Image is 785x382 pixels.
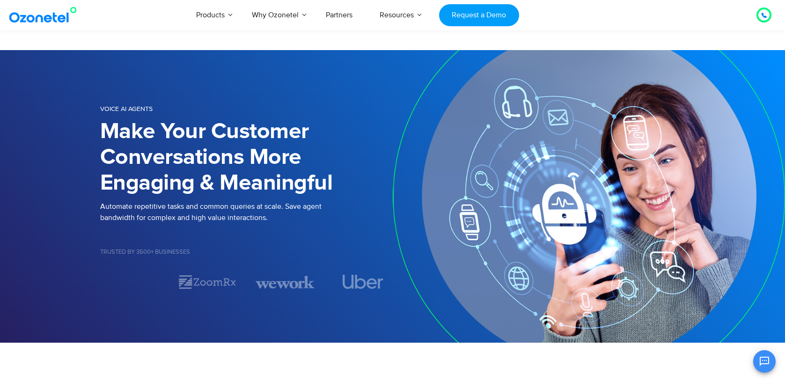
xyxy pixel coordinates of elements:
p: Automate repetitive tasks and common queries at scale. Save agent bandwidth for complex and high ... [100,201,393,223]
h1: Make Your Customer Conversations More Engaging & Meaningful [100,119,393,196]
img: zoomrx [178,274,237,290]
div: 4 / 7 [333,275,392,289]
span: Voice AI Agents [100,105,153,113]
div: Image Carousel [100,274,393,290]
h5: Trusted by 3500+ Businesses [100,249,393,255]
a: Request a Demo [439,4,519,26]
div: 2 / 7 [178,274,237,290]
div: 1 / 7 [100,276,159,287]
img: wework [256,274,315,290]
img: uber [343,275,383,289]
button: Open chat [753,350,776,373]
div: 3 / 7 [256,274,315,290]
